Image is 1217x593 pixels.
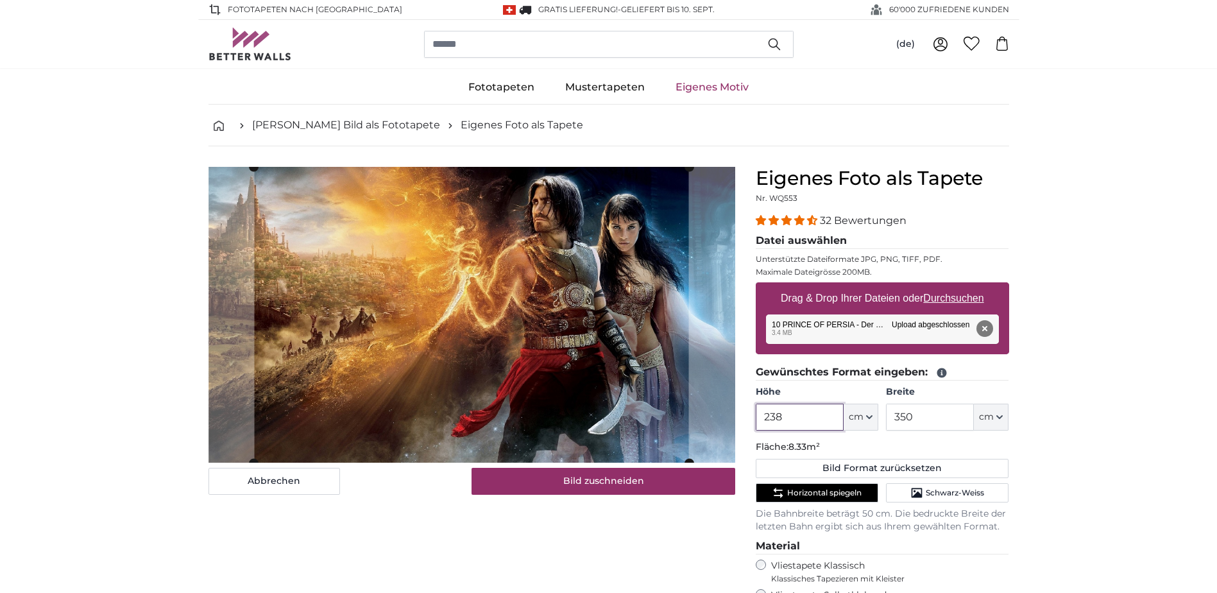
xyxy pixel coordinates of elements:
span: cm [849,411,864,424]
button: cm [974,404,1008,431]
span: 32 Bewertungen [820,214,906,227]
img: Schweiz [503,5,516,15]
label: Drag & Drop Ihrer Dateien oder [776,286,989,311]
span: 8.33m² [788,441,820,452]
a: Fototapeten [453,71,550,104]
label: Breite [886,386,1008,399]
a: Eigenes Foto als Tapete [461,117,583,133]
span: cm [979,411,994,424]
button: Schwarz-Weiss [886,483,1008,503]
legend: Datei auswählen [756,233,1009,249]
legend: Gewünschtes Format eingeben: [756,365,1009,381]
span: Nr. WQ553 [756,193,797,203]
span: Klassisches Tapezieren mit Kleister [771,574,998,584]
a: Eigenes Motiv [660,71,764,104]
h1: Eigenes Foto als Tapete [756,167,1009,190]
span: 4.31 stars [756,214,820,227]
img: Betterwalls [209,28,292,60]
span: 60'000 ZUFRIEDENE KUNDEN [889,4,1009,15]
a: Mustertapeten [550,71,660,104]
a: [PERSON_NAME] Bild als Fototapete [252,117,440,133]
span: - [618,4,715,14]
p: Fläche: [756,441,1009,454]
nav: breadcrumbs [209,105,1009,146]
span: Fototapeten nach [GEOGRAPHIC_DATA] [228,4,402,15]
label: Vliestapete Klassisch [771,560,998,584]
button: Horizontal spiegeln [756,483,878,503]
span: Schwarz-Weiss [926,488,984,498]
button: Abbrechen [209,468,340,495]
label: Höhe [756,386,878,399]
span: GRATIS Lieferung! [538,4,618,14]
button: (de) [886,33,925,56]
legend: Material [756,538,1009,554]
button: cm [844,404,878,431]
span: Horizontal spiegeln [787,488,862,498]
button: Bild Format zurücksetzen [756,459,1009,478]
span: Geliefert bis 10. Sept. [621,4,715,14]
p: Die Bahnbreite beträgt 50 cm. Die bedruckte Breite der letzten Bahn ergibt sich aus Ihrem gewählt... [756,508,1009,533]
p: Unterstützte Dateiformate JPG, PNG, TIFF, PDF. [756,254,1009,264]
p: Maximale Dateigrösse 200MB. [756,267,1009,277]
button: Bild zuschneiden [472,468,735,495]
u: Durchsuchen [923,293,983,304]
